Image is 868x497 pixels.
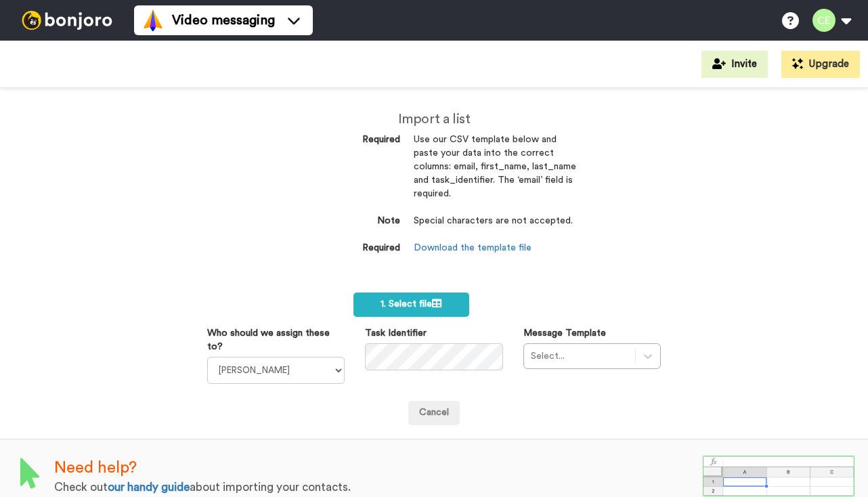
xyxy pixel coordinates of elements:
[172,11,275,30] span: Video messaging
[523,326,606,340] label: Message Template
[414,215,576,242] dd: Special characters are not accepted.
[414,133,576,215] dd: Use our CSV template below and paste your data into the correct columns: email, first_name, last_...
[292,242,400,255] dt: Required
[292,133,400,147] dt: Required
[142,9,164,31] img: vm-color.svg
[292,112,576,127] h2: Import a list
[16,11,118,30] img: bj-logo-header-white.svg
[414,243,531,253] a: Download the template file
[54,479,703,496] div: Check out about importing your contacts.
[292,215,400,228] dt: Note
[54,456,703,479] div: Need help?
[365,326,427,340] label: Task Identifier
[381,299,441,309] span: 1. Select file
[108,481,190,493] a: our handy guide
[207,326,345,353] label: Who should we assign these to?
[781,51,860,78] button: Upgrade
[408,401,460,425] a: Cancel
[701,51,768,78] button: Invite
